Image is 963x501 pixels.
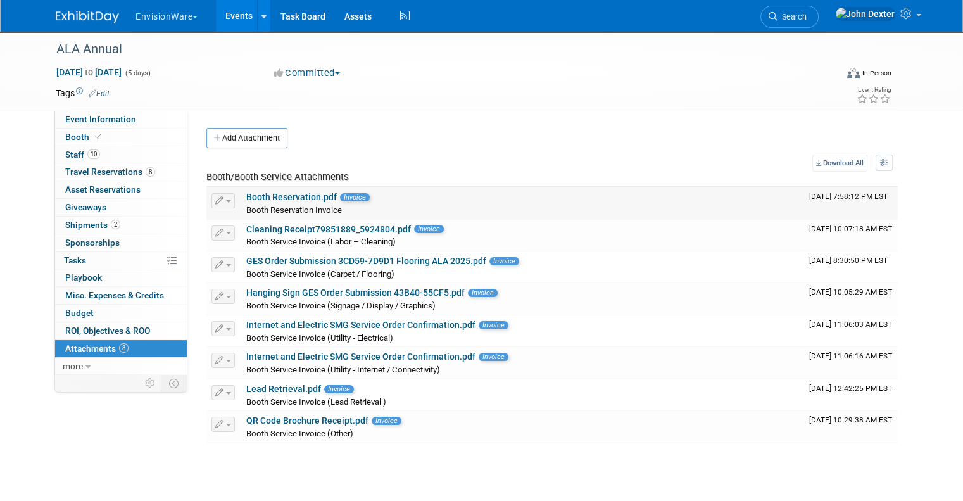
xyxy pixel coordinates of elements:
a: ROI, Objectives & ROO [55,322,187,339]
a: Internet and Electric SMG Service Order Confirmation.pdf [246,320,475,330]
td: Upload Timestamp [804,283,898,315]
button: Add Attachment [206,128,287,148]
span: Invoice [479,353,508,361]
span: Search [777,12,807,22]
span: Upload Timestamp [809,288,892,296]
a: QR Code Brochure Receipt.pdf [246,415,368,426]
span: Tasks [64,255,86,265]
span: Invoice [489,257,519,265]
span: Upload Timestamp [809,352,892,360]
td: Upload Timestamp [804,347,898,379]
span: Invoice [468,289,498,297]
a: Search [760,6,819,28]
span: more [63,361,83,371]
span: Invoice [340,193,370,201]
a: GES Order Submission 3CD59-7D9D1 Flooring ALA 2025.pdf [246,256,486,266]
span: 8 [119,343,129,353]
span: Invoice [372,417,401,425]
a: Staff10 [55,146,187,163]
span: Budget [65,308,94,318]
span: [DATE] [DATE] [56,67,122,78]
span: Upload Timestamp [809,320,892,329]
span: Invoice [479,321,508,329]
span: Booth Service Invoice (Lead Retrieval ) [246,397,386,407]
img: John Dexter [835,7,895,21]
a: Lead Retrieval.pdf [246,384,321,394]
td: Upload Timestamp [804,379,898,411]
a: Tasks [55,252,187,269]
button: Committed [270,67,345,80]
td: Upload Timestamp [804,411,898,443]
a: Sponsorships [55,234,187,251]
span: Event Information [65,114,136,124]
span: to [83,67,95,77]
span: Giveaways [65,202,106,212]
a: Download All [812,155,867,172]
td: Tags [56,87,110,99]
a: Cleaning Receipt79851889_5924804.pdf [246,224,411,234]
div: Event Rating [857,87,891,93]
span: Booth Service Invoice (Carpet / Flooring) [246,269,394,279]
span: Booth Service Invoice (Labor – Cleaning) [246,237,396,246]
a: Asset Reservations [55,181,187,198]
td: Toggle Event Tabs [161,375,187,391]
span: Staff [65,149,100,160]
a: Internet and Electric SMG Service Order Confirmation.pdf [246,352,475,362]
img: Format-Inperson.png [847,68,860,78]
a: Shipments2 [55,217,187,234]
span: Misc. Expenses & Credits [65,290,164,300]
span: Attachments [65,343,129,353]
span: Booth/Booth Service Attachments [206,171,349,182]
span: Booth Service Invoice (Utility - Internet / Connectivity) [246,365,440,374]
a: Misc. Expenses & Credits [55,287,187,304]
span: Upload Timestamp [809,415,892,424]
span: Sponsorships [65,238,120,248]
a: Hanging Sign GES Order Submission 43B40-55CF5.pdf [246,288,465,298]
td: Upload Timestamp [804,220,898,251]
span: (5 days) [124,69,151,77]
a: more [55,358,187,375]
i: Booth reservation complete [95,133,101,140]
img: ExhibitDay [56,11,119,23]
div: ALA Annual [52,38,821,61]
span: Asset Reservations [65,184,141,194]
a: Travel Reservations8 [55,163,187,181]
span: Invoice [414,225,444,233]
span: Booth Service Invoice (Signage / Display / Graphics) [246,301,436,310]
span: 8 [146,167,155,177]
span: Playbook [65,272,102,282]
span: ROI, Objectives & ROO [65,326,150,336]
a: Edit [89,89,110,98]
span: Invoice [324,385,354,393]
span: Booth Service Invoice (Utility - Electrical) [246,333,393,343]
span: Upload Timestamp [809,384,892,393]
a: Booth Reservation.pdf [246,192,337,202]
span: Upload Timestamp [809,192,888,201]
span: 10 [87,149,100,159]
td: Upload Timestamp [804,315,898,347]
a: Playbook [55,269,187,286]
td: Personalize Event Tab Strip [139,375,161,391]
span: Booth [65,132,104,142]
span: Upload Timestamp [809,256,888,265]
span: 2 [111,220,120,229]
a: Booth [55,129,187,146]
div: In-Person [862,68,891,78]
span: Upload Timestamp [809,224,892,233]
a: Giveaways [55,199,187,216]
div: Event Format [768,66,891,85]
td: Upload Timestamp [804,251,898,283]
span: Booth Service Invoice (Other) [246,429,353,438]
span: Travel Reservations [65,167,155,177]
span: Booth Reservation Invoice [246,205,342,215]
a: Attachments8 [55,340,187,357]
span: Shipments [65,220,120,230]
td: Upload Timestamp [804,187,898,219]
a: Budget [55,305,187,322]
a: Event Information [55,111,187,128]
